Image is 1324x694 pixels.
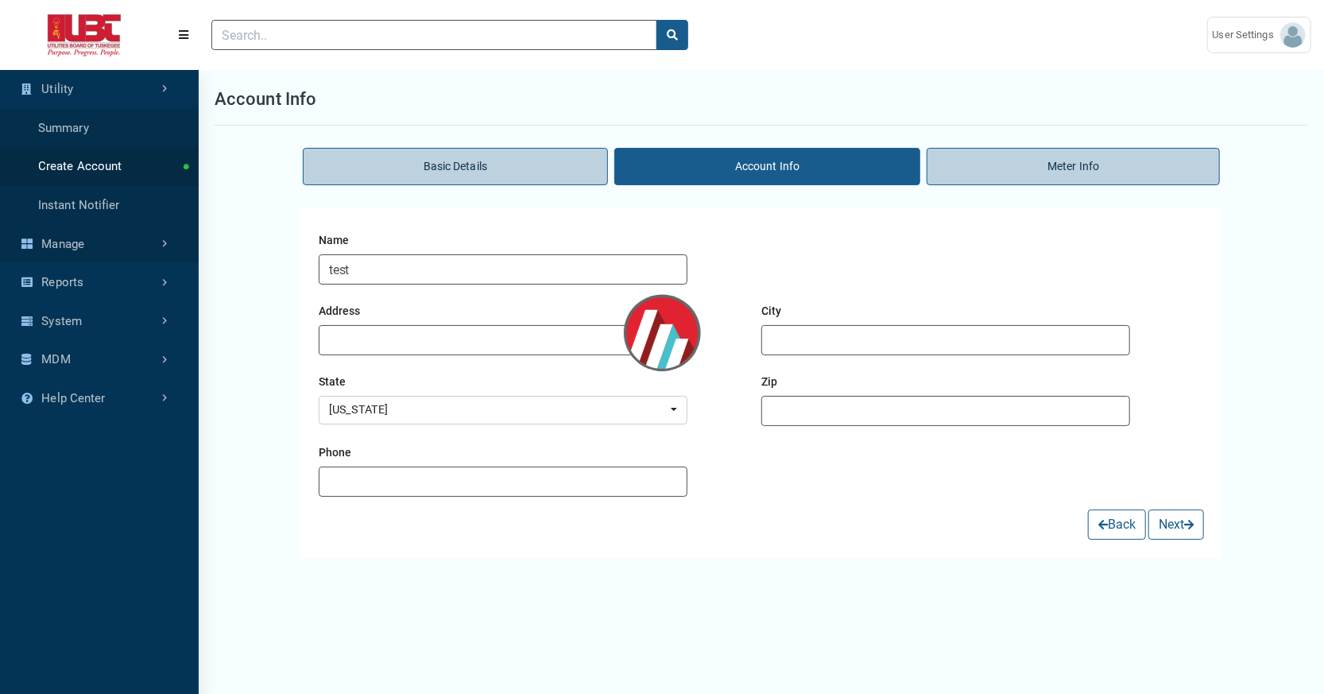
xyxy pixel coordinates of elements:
h1: Account Info [215,86,316,112]
li: Basic Details [303,148,608,185]
label: Phone [319,439,352,467]
button: Back [1088,510,1146,540]
span: User Settings [1213,27,1280,43]
img: ALTSK Logo [13,14,156,56]
label: Name [319,227,349,254]
button: Menu [168,21,199,49]
button: search [656,20,688,50]
button: Next [1148,510,1204,540]
img: loader [535,220,789,475]
li: Meter Info [927,148,1220,185]
li: Account Info [614,148,920,185]
label: State [319,368,346,396]
a: User Settings [1207,17,1311,53]
div: [US_STATE] [329,401,668,419]
label: Address [319,297,361,325]
input: Search [211,20,657,50]
button: Alabama [319,396,687,425]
